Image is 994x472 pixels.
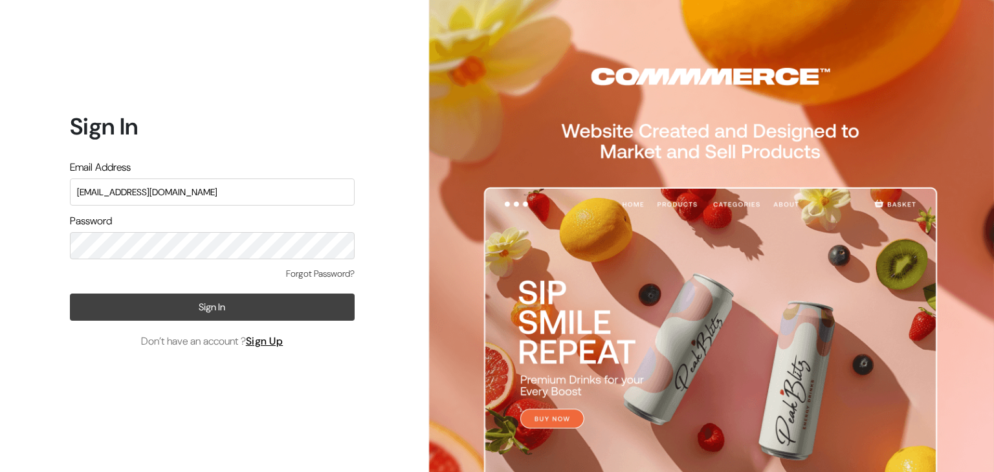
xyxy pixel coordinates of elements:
[246,334,283,348] a: Sign Up
[286,267,355,281] a: Forgot Password?
[70,113,355,140] h1: Sign In
[141,334,283,349] span: Don’t have an account ?
[70,294,355,321] button: Sign In
[70,160,131,175] label: Email Address
[70,213,112,229] label: Password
